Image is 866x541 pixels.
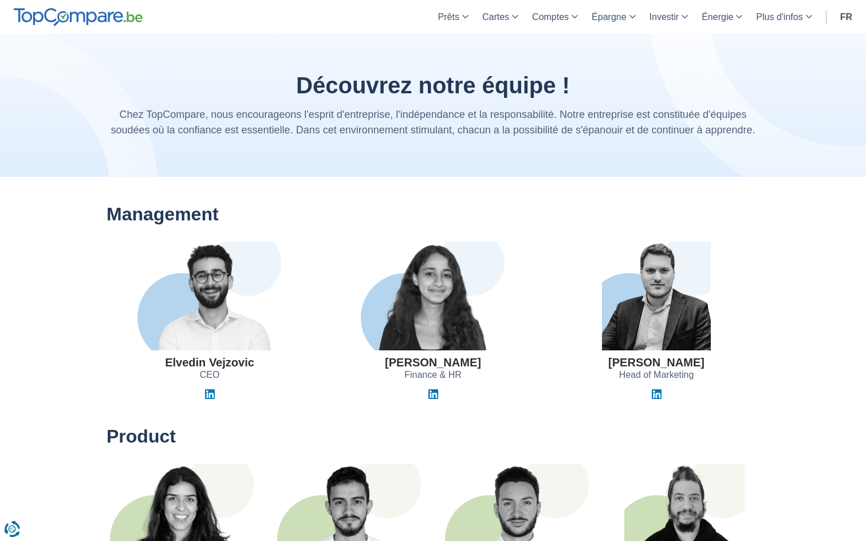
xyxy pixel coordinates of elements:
img: Guillaume Georges [602,242,711,350]
img: Elvedin Vejzovic [136,242,283,350]
h2: Product [107,427,759,447]
img: Linkedin Jihane El Khyari [428,389,438,399]
span: Finance & HR [404,369,462,382]
img: Linkedin Elvedin Vejzovic [205,389,215,399]
span: CEO [200,369,220,382]
h2: Management [107,204,759,224]
h1: Découvrez notre équipe ! [107,73,759,98]
h3: [PERSON_NAME] [608,356,704,369]
p: Chez TopCompare, nous encourageons l'esprit d'entreprise, l'indépendance et la responsabilité. No... [107,107,759,138]
span: Head of Marketing [619,369,694,382]
h3: [PERSON_NAME] [385,356,481,369]
img: Jihane El Khyari [361,242,506,350]
img: Linkedin Guillaume Georges [652,389,662,399]
h3: Elvedin Vejzovic [165,356,254,369]
img: TopCompare [14,8,143,26]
